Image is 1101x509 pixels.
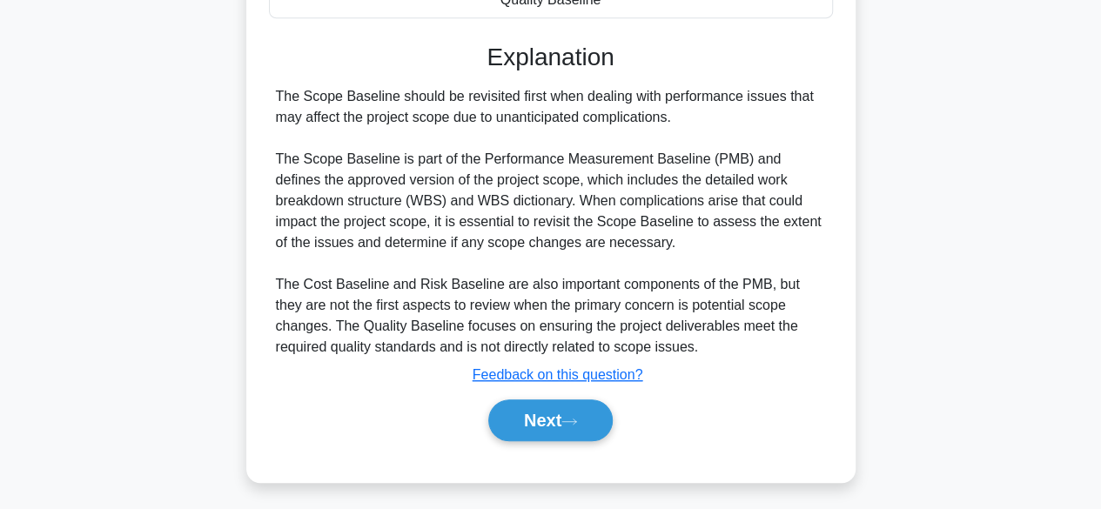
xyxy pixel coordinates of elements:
[279,43,822,72] h3: Explanation
[473,367,643,382] a: Feedback on this question?
[488,399,613,441] button: Next
[276,86,826,358] div: The Scope Baseline should be revisited first when dealing with performance issues that may affect...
